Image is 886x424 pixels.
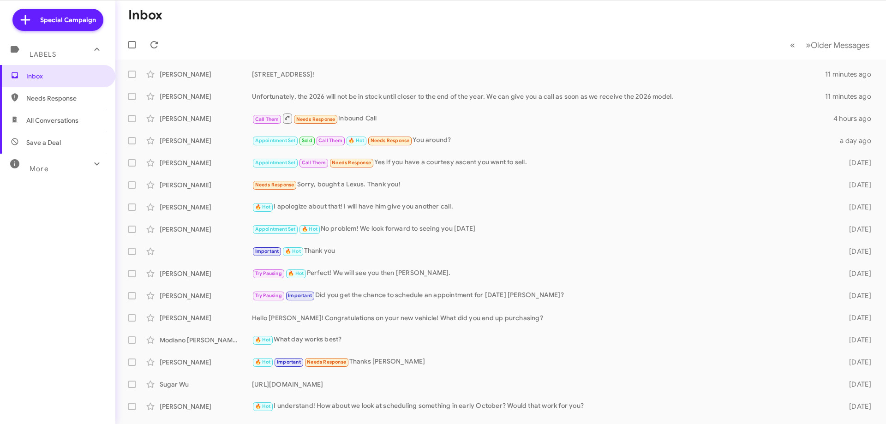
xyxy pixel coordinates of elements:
[277,359,301,365] span: Important
[160,380,252,389] div: Sugar Wu
[252,113,833,124] div: Inbound Call
[255,248,279,254] span: Important
[255,116,279,122] span: Call Them
[255,160,296,166] span: Appointment Set
[160,225,252,234] div: [PERSON_NAME]
[252,401,834,412] div: I understand! How about we look at scheduling something in early October? Would that work for you?
[252,179,834,190] div: Sorry, bought a Lexus. Thank you!
[255,137,296,143] span: Appointment Set
[255,226,296,232] span: Appointment Set
[252,313,834,322] div: Hello [PERSON_NAME]! Congratulations on your new vehicle! What did you end up purchasing?
[160,114,252,123] div: [PERSON_NAME]
[252,268,834,279] div: Perfect! We will see you then [PERSON_NAME].
[26,116,78,125] span: All Conversations
[785,36,875,54] nav: Page navigation example
[834,247,879,256] div: [DATE]
[160,92,252,101] div: [PERSON_NAME]
[285,248,301,254] span: 🔥 Hot
[160,291,252,300] div: [PERSON_NAME]
[255,182,294,188] span: Needs Response
[160,158,252,167] div: [PERSON_NAME]
[834,158,879,167] div: [DATE]
[252,224,834,234] div: No problem! We look forward to seeing you [DATE]
[834,225,879,234] div: [DATE]
[834,180,879,190] div: [DATE]
[160,335,252,345] div: Modiano [PERSON_NAME]
[30,50,56,59] span: Labels
[30,165,48,173] span: More
[255,204,271,210] span: 🔥 Hot
[252,246,834,257] div: Thank you
[128,8,162,23] h1: Inbox
[834,313,879,322] div: [DATE]
[255,359,271,365] span: 🔥 Hot
[252,202,834,212] div: I apologize about that! I will have him give you another call.
[252,380,834,389] div: [URL][DOMAIN_NAME]
[252,135,834,146] div: You around?
[332,160,371,166] span: Needs Response
[825,70,879,79] div: 11 minutes ago
[160,358,252,367] div: [PERSON_NAME]
[834,335,879,345] div: [DATE]
[834,380,879,389] div: [DATE]
[252,92,825,101] div: Unfortunately, the 2026 will not be in stock until closer to the end of the year. We can give you...
[160,180,252,190] div: [PERSON_NAME]
[296,116,335,122] span: Needs Response
[26,72,105,81] span: Inbox
[255,270,282,276] span: Try Pausing
[784,36,801,54] button: Previous
[825,92,879,101] div: 11 minutes ago
[834,291,879,300] div: [DATE]
[302,226,317,232] span: 🔥 Hot
[834,269,879,278] div: [DATE]
[252,70,825,79] div: [STREET_ADDRESS]!
[26,94,105,103] span: Needs Response
[834,203,879,212] div: [DATE]
[302,137,312,143] span: Sold
[252,334,834,345] div: What day works best?
[12,9,103,31] a: Special Campaign
[302,160,326,166] span: Call Them
[348,137,364,143] span: 🔥 Hot
[288,293,312,299] span: Important
[40,15,96,24] span: Special Campaign
[252,290,834,301] div: Did you get the chance to schedule an appointment for [DATE] [PERSON_NAME]?
[833,114,879,123] div: 4 hours ago
[288,270,304,276] span: 🔥 Hot
[834,136,879,145] div: a day ago
[160,136,252,145] div: [PERSON_NAME]
[811,40,869,50] span: Older Messages
[160,269,252,278] div: [PERSON_NAME]
[160,402,252,411] div: [PERSON_NAME]
[307,359,346,365] span: Needs Response
[252,357,834,367] div: Thanks [PERSON_NAME]
[834,402,879,411] div: [DATE]
[371,137,410,143] span: Needs Response
[255,337,271,343] span: 🔥 Hot
[26,138,61,147] span: Save a Deal
[834,358,879,367] div: [DATE]
[800,36,875,54] button: Next
[160,70,252,79] div: [PERSON_NAME]
[790,39,795,51] span: «
[318,137,342,143] span: Call Them
[255,403,271,409] span: 🔥 Hot
[806,39,811,51] span: »
[255,293,282,299] span: Try Pausing
[160,203,252,212] div: [PERSON_NAME]
[160,313,252,322] div: [PERSON_NAME]
[252,157,834,168] div: Yes if you have a courtesy ascent you want to sell.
